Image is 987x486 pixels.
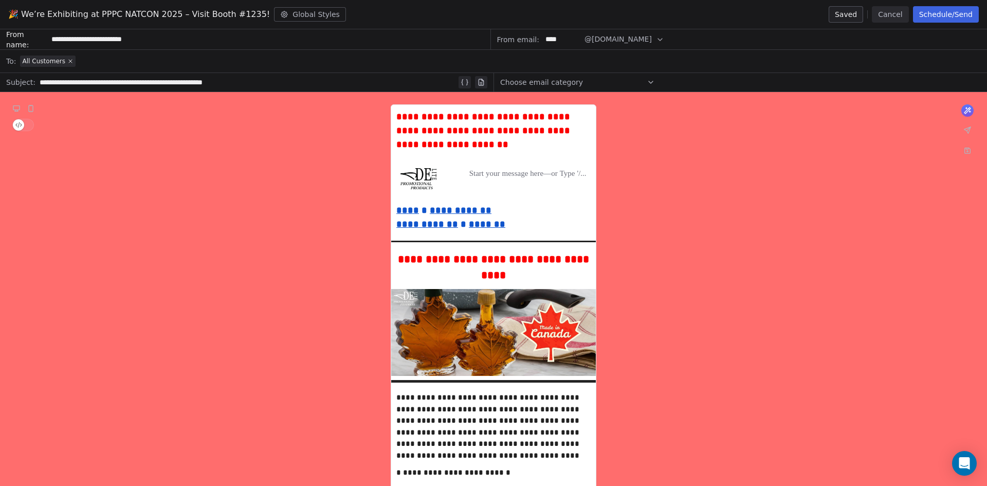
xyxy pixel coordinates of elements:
div: Open Intercom Messenger [952,451,977,476]
span: To: [6,56,16,66]
span: From name: [6,29,47,50]
button: Saved [829,6,863,23]
span: From email: [497,34,539,45]
span: @[DOMAIN_NAME] [584,34,652,45]
span: Choose email category [500,77,583,87]
button: Global Styles [274,7,346,22]
button: Schedule/Send [913,6,979,23]
span: 🎉 We’re Exhibiting at PPPC NATCON 2025 – Visit Booth #1235! [8,8,270,21]
span: All Customers [22,57,65,65]
button: Cancel [872,6,908,23]
span: Subject: [6,77,35,91]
